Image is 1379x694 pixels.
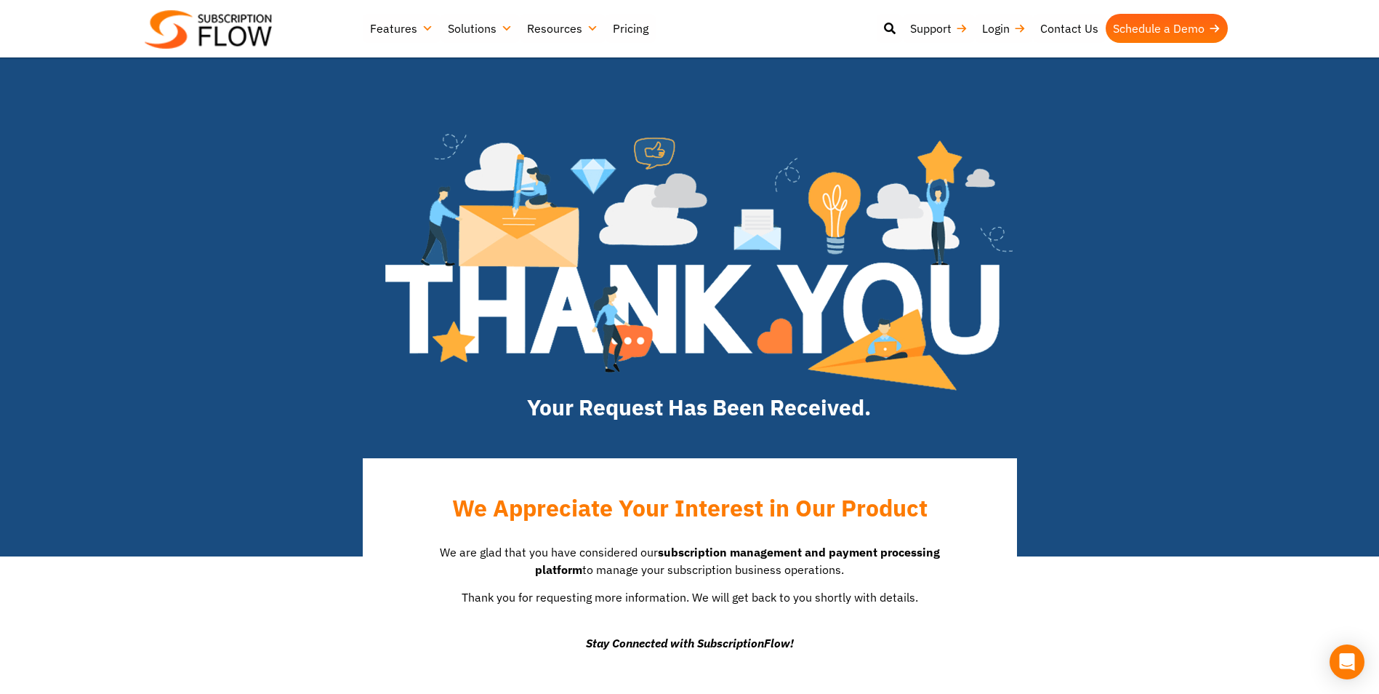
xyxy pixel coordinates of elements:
[1330,645,1364,679] div: Open Intercom Messenger
[145,10,272,49] img: Subscriptionflow
[385,134,1013,391] img: implementation4
[363,14,441,43] a: Features
[527,393,871,421] strong: Your Request Has Been Received.
[1106,14,1228,43] a: Schedule a Demo
[535,545,940,577] strong: subscription management and payment processing platform
[520,14,606,43] a: Resources
[414,589,966,623] p: Thank you for requesting more information. We will get back to you shortly with details.
[406,495,973,522] h2: We Appreciate Your Interest in Our Product
[903,14,975,43] a: Support
[606,14,656,43] a: Pricing
[414,543,966,578] p: We are glad that you have considered our to manage your subscription business operations.
[441,14,520,43] a: Solutions
[586,636,794,650] em: Stay Connected with SubscriptionFlow!
[1033,14,1106,43] a: Contact Us
[975,14,1033,43] a: Login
